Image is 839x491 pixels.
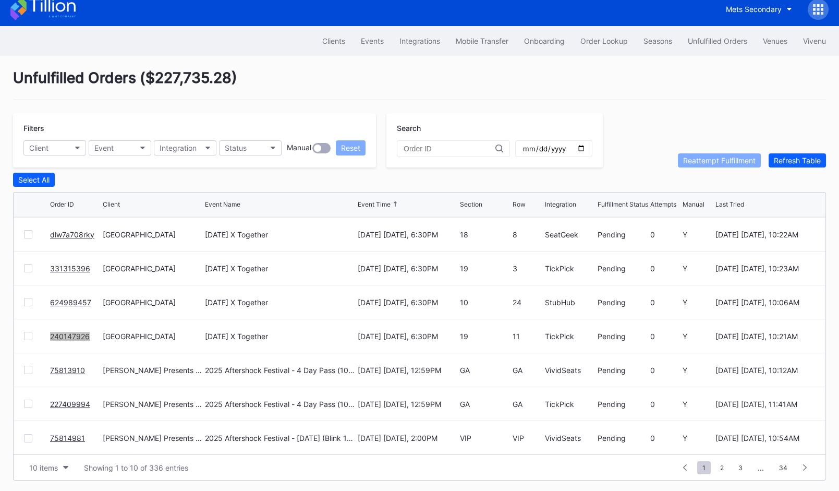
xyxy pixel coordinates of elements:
[314,31,353,51] button: Clients
[160,143,197,152] div: Integration
[392,31,448,51] button: Integrations
[460,230,510,239] div: 18
[678,153,761,167] button: Reattempt Fulfillment
[23,140,86,155] button: Client
[650,434,680,442] div: 0
[763,37,787,45] div: Venues
[460,366,510,375] div: GA
[322,37,345,45] div: Clients
[460,400,510,409] div: GA
[715,230,815,239] div: [DATE] [DATE], 10:22AM
[598,400,648,409] div: Pending
[715,264,815,273] div: [DATE] [DATE], 10:23AM
[460,200,482,208] div: Section
[683,400,712,409] div: Y
[103,434,202,442] div: [PERSON_NAME] Presents Secondary
[715,400,815,409] div: [DATE] [DATE], 11:41AM
[650,298,680,307] div: 0
[205,264,268,273] div: [DATE] X Together
[598,332,648,341] div: Pending
[598,298,648,307] div: Pending
[598,264,648,273] div: Pending
[205,434,355,442] div: 2025 Aftershock Festival - [DATE] (Blink 182, Good Charlotte, All Time Low, All American Rejects)
[697,461,711,474] span: 1
[103,298,202,307] div: [GEOGRAPHIC_DATA]
[205,298,268,307] div: [DATE] X Together
[683,200,704,208] div: Manual
[448,31,516,51] button: Mobile Transfer
[50,230,94,239] a: dlw7a708rky
[357,298,457,307] div: [DATE] [DATE], 6:30PM
[715,332,815,341] div: [DATE] [DATE], 10:21AM
[545,200,576,208] div: Integration
[650,332,680,341] div: 0
[50,434,85,442] a: 75814981
[769,153,826,167] button: Refresh Table
[103,366,202,375] div: [PERSON_NAME] Presents Secondary
[103,264,202,273] div: [GEOGRAPHIC_DATA]
[650,200,676,208] div: Attempts
[353,31,392,51] button: Events
[545,332,595,341] div: TickPick
[397,124,592,133] div: Search
[357,366,457,375] div: [DATE] [DATE], 12:59PM
[715,366,815,375] div: [DATE] [DATE], 10:12AM
[688,37,747,45] div: Unfulfilled Orders
[94,143,114,152] div: Event
[774,156,821,165] div: Refresh Table
[513,366,542,375] div: GA
[103,200,120,208] div: Client
[650,400,680,409] div: 0
[18,175,50,184] div: Select All
[680,31,755,51] a: Unfulfilled Orders
[598,230,648,239] div: Pending
[683,264,712,273] div: Y
[205,400,355,409] div: 2025 Aftershock Festival - 4 Day Pass (10/2 - 10/5) (Blink 182, Deftones, Korn, Bring Me The Hori...
[755,31,795,51] a: Venues
[636,31,680,51] button: Seasons
[650,366,680,375] div: 0
[13,173,55,187] button: Select All
[643,37,672,45] div: Seasons
[460,434,510,442] div: VIP
[795,31,834,51] button: Vivenu
[357,200,390,208] div: Event Time
[650,230,680,239] div: 0
[545,230,595,239] div: SeatGeek
[24,461,74,475] button: 10 items
[103,332,202,341] div: [GEOGRAPHIC_DATA]
[573,31,636,51] button: Order Lookup
[460,264,510,273] div: 19
[460,332,510,341] div: 19
[750,463,772,472] div: ...
[513,264,542,273] div: 3
[513,400,542,409] div: GA
[598,200,648,208] div: Fulfillment Status
[715,298,815,307] div: [DATE] [DATE], 10:06AM
[89,140,151,155] button: Event
[513,332,542,341] div: 11
[29,143,48,152] div: Client
[513,200,526,208] div: Row
[715,461,729,474] span: 2
[357,434,457,442] div: [DATE] [DATE], 2:00PM
[336,140,366,155] button: Reset
[50,264,90,273] a: 331315396
[683,366,712,375] div: Y
[50,200,74,208] div: Order ID
[361,37,384,45] div: Events
[13,69,826,100] div: Unfulfilled Orders ( $227,735.28 )
[598,434,648,442] div: Pending
[225,143,247,152] div: Status
[50,332,90,341] a: 240147926
[205,230,268,239] div: [DATE] X Together
[726,5,782,14] div: Mets Secondary
[774,461,793,474] span: 34
[803,37,826,45] div: Vivenu
[404,145,495,153] input: Order ID
[29,463,58,472] div: 10 items
[513,434,542,442] div: VIP
[683,434,712,442] div: Y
